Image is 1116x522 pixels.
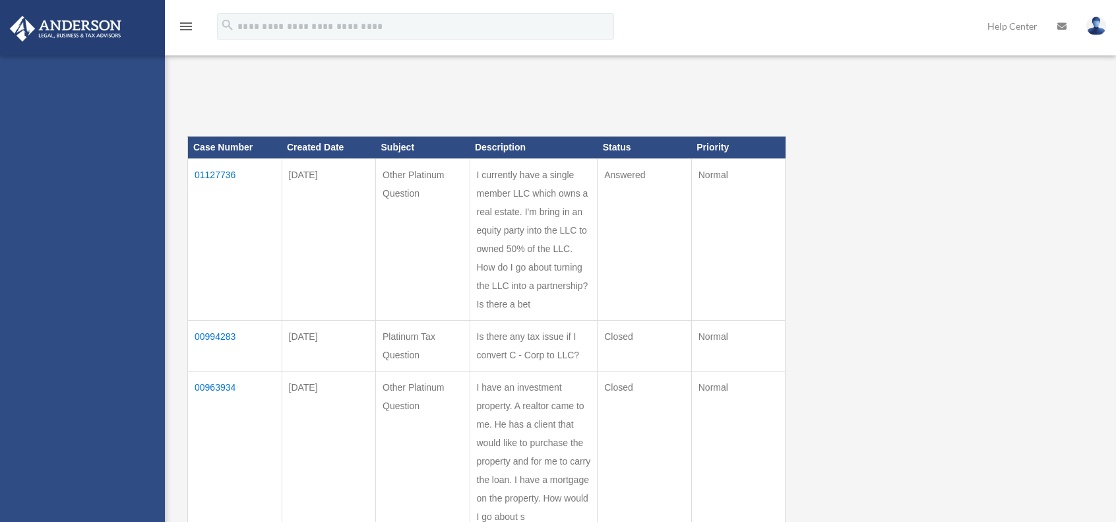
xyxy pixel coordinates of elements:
i: menu [178,18,194,34]
td: Closed [598,320,692,371]
img: User Pic [1086,16,1106,36]
td: Normal [691,158,786,320]
th: Priority [691,137,786,159]
img: Anderson Advisors Platinum Portal [6,16,125,42]
th: Description [470,137,598,159]
th: Created Date [282,137,376,159]
th: Case Number [188,137,282,159]
td: Normal [691,320,786,371]
td: Platinum Tax Question [376,320,470,371]
td: I currently have a single member LLC which owns a real estate. I'm bring in an equity party into ... [470,158,598,320]
td: [DATE] [282,158,376,320]
td: 00994283 [188,320,282,371]
a: menu [178,23,194,34]
i: search [220,18,235,32]
td: [DATE] [282,320,376,371]
td: Is there any tax issue if I convert C - Corp to LLC? [470,320,598,371]
td: 01127736 [188,158,282,320]
td: Answered [598,158,692,320]
th: Subject [376,137,470,159]
th: Status [598,137,692,159]
td: Other Platinum Question [376,158,470,320]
